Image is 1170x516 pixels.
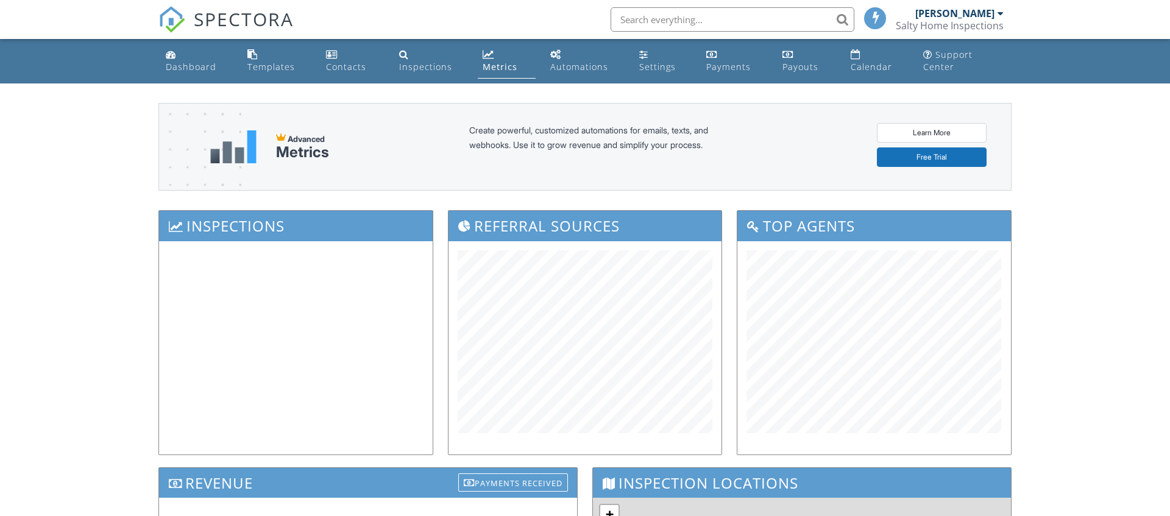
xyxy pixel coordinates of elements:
a: Automations (Basic) [545,44,625,79]
img: metrics-aadfce2e17a16c02574e7fc40e4d6b8174baaf19895a402c862ea781aae8ef5b.svg [210,130,257,163]
a: Free Trial [877,147,987,167]
h3: Revenue [159,468,577,498]
div: Salty Home Inspections [896,19,1004,32]
h3: Inspection Locations [593,468,1011,498]
div: Payments Received [458,473,568,492]
h3: Referral Sources [448,211,722,241]
span: SPECTORA [194,6,294,32]
a: Learn More [877,123,987,143]
div: Settings [639,61,676,72]
a: Contacts [321,44,384,79]
div: Metrics [276,144,329,161]
img: The Best Home Inspection Software - Spectora [158,6,185,33]
div: Payments [706,61,751,72]
a: Templates [243,44,311,79]
div: Templates [247,61,295,72]
div: [PERSON_NAME] [915,7,994,19]
a: Settings [634,44,692,79]
a: SPECTORA [158,16,294,42]
a: Inspections [394,44,468,79]
img: advanced-banner-bg-f6ff0eecfa0ee76150a1dea9fec4b49f333892f74bc19f1b897a312d7a1b2ff3.png [159,104,241,238]
div: Payouts [782,61,818,72]
a: Metrics [478,44,536,79]
div: Contacts [326,61,366,72]
a: Support Center [918,44,1009,79]
div: Support Center [923,49,973,72]
div: Dashboard [166,61,216,72]
a: Payouts [778,44,836,79]
input: Search everything... [611,7,854,32]
div: Metrics [483,61,517,72]
div: Inspections [399,61,452,72]
a: Calendar [846,44,909,79]
div: Calendar [851,61,892,72]
a: Payments [701,44,768,79]
a: Payments Received [458,471,568,491]
div: Create powerful, customized automations for emails, texts, and webhooks. Use it to grow revenue a... [469,123,737,171]
span: Advanced [288,134,325,144]
a: Dashboard [161,44,233,79]
h3: Top Agents [737,211,1011,241]
h3: Inspections [159,211,433,241]
div: Automations [550,61,608,72]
